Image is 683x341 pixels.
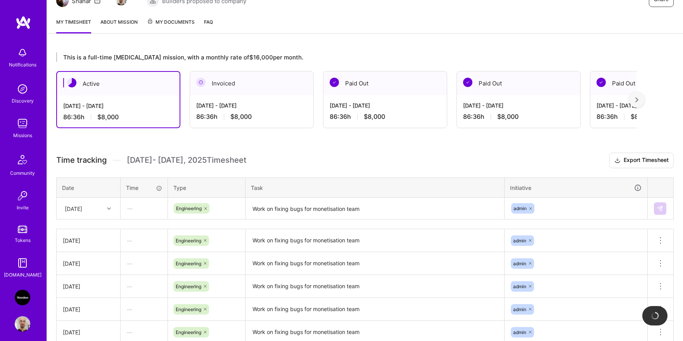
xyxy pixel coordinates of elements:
[107,207,111,211] i: icon Chevron
[9,61,36,69] div: Notifications
[121,253,168,274] div: —
[13,150,32,169] img: Community
[513,306,526,312] span: admin
[10,169,35,177] div: Community
[13,316,32,332] a: User Avatar
[13,290,32,305] a: VooDoo (BeReal): Engineering Execution Squad
[190,71,313,95] div: Invoiced
[597,78,606,87] img: Paid Out
[57,72,180,96] div: Active
[127,155,246,165] span: [DATE] - [DATE] , 2025 Timesheet
[17,204,29,212] div: Invite
[364,113,385,121] span: $8,000
[463,78,472,87] img: Paid Out
[13,131,32,139] div: Missions
[514,205,527,211] span: admin
[457,71,580,95] div: Paid Out
[121,230,168,251] div: —
[246,276,503,297] textarea: Work on fixing bugs for monetisation team
[176,238,201,244] span: Engineering
[513,238,526,244] span: admin
[121,276,168,297] div: —
[196,101,307,110] div: [DATE] - [DATE]
[63,102,173,110] div: [DATE] - [DATE]
[196,78,206,87] img: Invoiced
[15,116,30,131] img: teamwork
[614,157,621,165] i: icon Download
[56,155,107,165] span: Time tracking
[126,184,162,192] div: Time
[4,271,41,279] div: [DOMAIN_NAME]
[330,78,339,87] img: Paid Out
[176,284,201,289] span: Engineering
[63,113,173,121] div: 86:36 h
[147,18,195,26] span: My Documents
[56,18,91,33] a: My timesheet
[246,177,505,198] th: Task
[97,113,119,121] span: $8,000
[56,52,637,62] div: This is a full-time [MEDICAL_DATA] mission, with a monthly rate of $16,000 per month.
[330,113,441,121] div: 86:36 h
[63,328,114,336] div: [DATE]
[246,299,503,320] textarea: Work on fixing bugs for monetisation team
[635,97,638,103] img: right
[63,259,114,268] div: [DATE]
[176,306,201,312] span: Engineering
[18,226,27,233] img: tokens
[246,230,503,252] textarea: Work on fixing bugs for monetisation team
[67,78,76,87] img: Active
[121,198,167,219] div: —
[15,255,30,271] img: guide book
[16,16,31,30] img: logo
[204,18,213,33] a: FAQ
[513,329,526,335] span: admin
[246,253,503,274] textarea: Work on fixing bugs for monetisation team
[609,153,674,168] button: Export Timesheet
[463,113,574,121] div: 86:36 h
[657,205,663,212] img: Submit
[650,311,660,321] img: loading
[497,113,519,121] span: $8,000
[100,18,138,33] a: About Mission
[176,329,201,335] span: Engineering
[323,71,447,95] div: Paid Out
[147,18,195,33] a: My Documents
[63,305,114,313] div: [DATE]
[654,202,667,215] div: null
[246,198,503,219] textarea: Work on fixing bugs for monetisation team
[12,97,34,105] div: Discovery
[196,113,307,121] div: 86:36 h
[513,284,526,289] span: admin
[65,204,82,212] div: [DATE]
[176,205,202,211] span: Engineering
[631,113,652,121] span: $8,000
[15,45,30,61] img: bell
[63,237,114,245] div: [DATE]
[176,261,201,266] span: Engineering
[63,282,114,291] div: [DATE]
[15,81,30,97] img: discovery
[463,101,574,110] div: [DATE] - [DATE]
[330,101,441,110] div: [DATE] - [DATE]
[121,299,168,320] div: —
[510,183,642,192] div: Initiative
[513,261,526,266] span: admin
[15,236,31,244] div: Tokens
[168,177,246,198] th: Type
[57,177,121,198] th: Date
[15,316,30,332] img: User Avatar
[230,113,252,121] span: $8,000
[15,290,30,305] img: VooDoo (BeReal): Engineering Execution Squad
[15,188,30,204] img: Invite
